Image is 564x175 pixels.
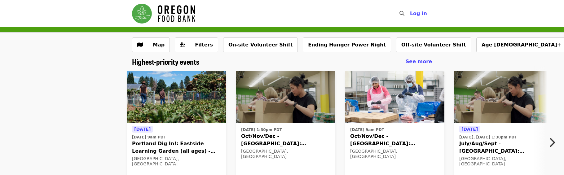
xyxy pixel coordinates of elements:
span: Highest-priority events [132,56,199,67]
i: search icon [399,11,404,16]
img: Portland Dig In!: Eastside Learning Garden (all ages) - Aug/Sept/Oct organized by Oregon Food Bank [127,71,226,123]
button: Log in [405,7,432,20]
input: Search [408,6,413,21]
span: [DATE] [461,127,478,132]
i: chevron-right icon [549,137,555,148]
img: Oct/Nov/Dec - Beaverton: Repack/Sort (age 10+) organized by Oregon Food Bank [345,71,444,123]
span: [DATE] [134,127,151,132]
button: Next item [544,134,564,151]
span: See more [406,59,432,64]
div: [GEOGRAPHIC_DATA], [GEOGRAPHIC_DATA] [132,156,221,167]
button: Off-site Volunteer Shift [396,37,471,52]
span: Oct/Nov/Dec - [GEOGRAPHIC_DATA]: Repack/Sort (age [DEMOGRAPHIC_DATA]+) [241,133,330,147]
time: [DATE] 1:30pm PDT [241,127,282,133]
span: Log in [410,11,427,16]
div: [GEOGRAPHIC_DATA], [GEOGRAPHIC_DATA] [459,156,549,167]
img: Oregon Food Bank - Home [132,4,195,24]
i: sliders-h icon [180,42,185,48]
i: map icon [137,42,143,48]
span: Map [153,42,165,48]
div: [GEOGRAPHIC_DATA], [GEOGRAPHIC_DATA] [350,149,439,159]
button: Filters (0 selected) [175,37,218,52]
span: Oct/Nov/Dec - [GEOGRAPHIC_DATA]: Repack/Sort (age [DEMOGRAPHIC_DATA]+) [350,133,439,147]
img: Oct/Nov/Dec - Portland: Repack/Sort (age 8+) organized by Oregon Food Bank [236,71,335,123]
span: July/Aug/Sept - [GEOGRAPHIC_DATA]: Repack/Sort (age [DEMOGRAPHIC_DATA]+) [459,140,549,155]
span: Filters [195,42,213,48]
button: Ending Hunger Power Night [303,37,391,52]
div: Highest-priority events [127,57,437,66]
button: Show map view [132,37,170,52]
a: See more [406,58,432,65]
button: On-site Volunteer Shift [223,37,298,52]
a: Highest-priority events [132,57,199,66]
time: [DATE] 9am PDT [350,127,384,133]
time: [DATE], [DATE] 1:30pm PDT [459,134,517,140]
span: Portland Dig In!: Eastside Learning Garden (all ages) - Aug/Sept/Oct [132,140,221,155]
div: [GEOGRAPHIC_DATA], [GEOGRAPHIC_DATA] [241,149,330,159]
time: [DATE] 9am PDT [132,134,166,140]
img: July/Aug/Sept - Portland: Repack/Sort (age 8+) organized by Oregon Food Bank [454,71,553,123]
